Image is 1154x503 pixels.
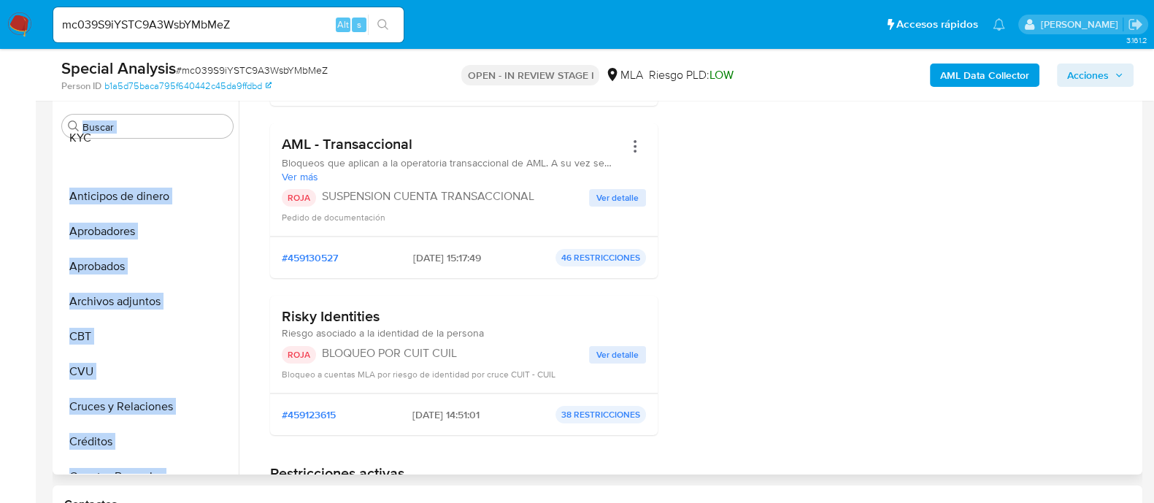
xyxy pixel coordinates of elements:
[1040,18,1123,31] p: milagros.cisterna@mercadolibre.com
[56,214,239,249] button: Aprobadores
[940,64,1029,87] b: AML Data Collector
[1067,64,1109,87] span: Acciones
[68,120,80,132] button: Buscar
[56,284,239,319] button: Archivos adjuntos
[53,15,404,34] input: Buscar usuario o caso...
[357,18,361,31] span: s
[176,63,328,77] span: # mc039S9iYSTC9A3WsbYMbMeZ
[56,354,239,389] button: CVU
[1128,17,1143,32] a: Salir
[56,319,239,354] button: CBT
[896,17,978,32] span: Accesos rápidos
[61,80,101,93] b: Person ID
[461,65,599,85] p: OPEN - IN REVIEW STAGE I
[61,56,176,80] b: Special Analysis
[1126,34,1147,46] span: 3.161.2
[930,64,1039,87] button: AML Data Collector
[709,66,733,83] span: LOW
[1057,64,1134,87] button: Acciones
[56,249,239,284] button: Aprobados
[56,424,239,459] button: Créditos
[993,18,1005,31] a: Notificaciones
[648,67,733,83] span: Riesgo PLD:
[605,67,642,83] div: MLA
[56,389,239,424] button: Cruces y Relaciones
[56,459,239,494] button: Cuentas Bancarias
[368,15,398,35] button: search-icon
[337,18,349,31] span: Alt
[82,120,227,134] input: Buscar
[56,179,239,214] button: Anticipos de dinero
[104,80,272,93] a: b1a5d75baca795f640442c45da9ffdbd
